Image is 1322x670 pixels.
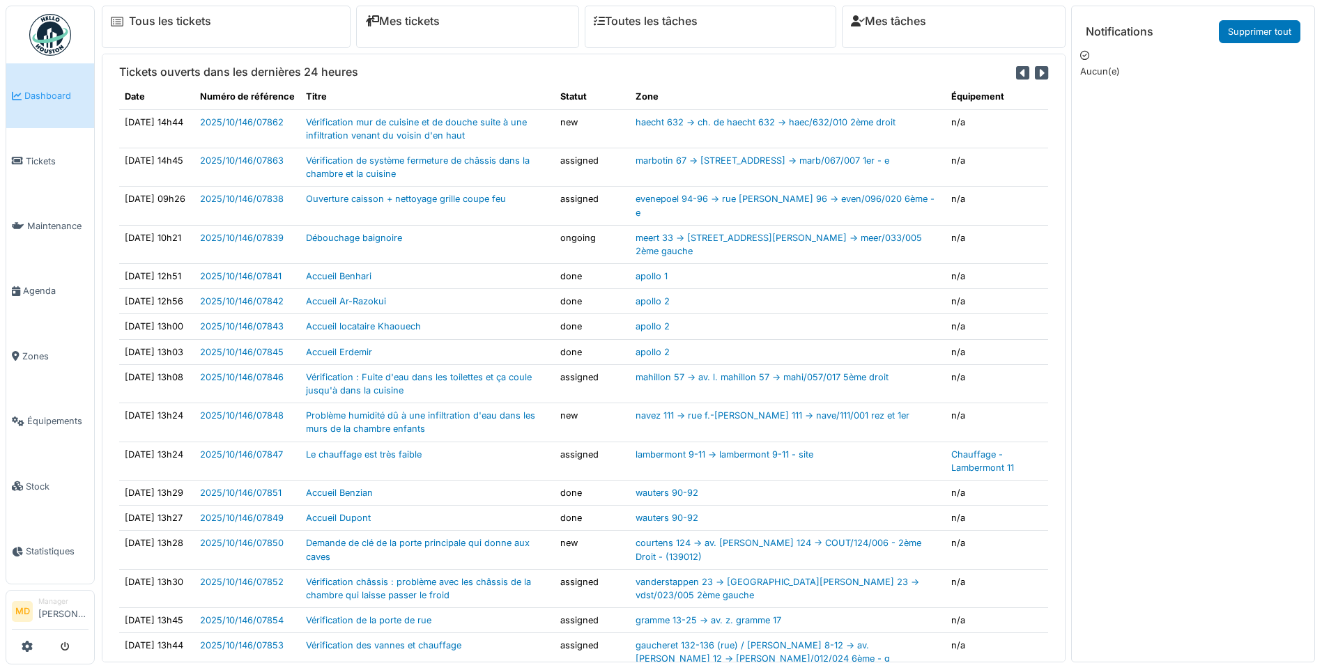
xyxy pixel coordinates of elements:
a: Supprimer tout [1219,20,1300,43]
a: 2025/10/146/07843 [200,321,284,332]
a: wauters 90-92 [636,488,698,498]
td: [DATE] 09h26 [119,187,194,225]
a: 2025/10/146/07849 [200,513,284,523]
a: Toutes les tâches [594,15,698,28]
a: 2025/10/146/07841 [200,271,282,281]
a: marbotin 67 -> [STREET_ADDRESS] -> marb/067/007 1er - e [636,155,889,166]
a: 2025/10/146/07839 [200,233,284,243]
td: n/a [946,403,1048,442]
a: 2025/10/146/07863 [200,155,284,166]
td: [DATE] 13h29 [119,480,194,505]
a: Accueil Erdemir [306,347,372,357]
td: n/a [946,264,1048,289]
td: [DATE] 13h08 [119,364,194,403]
a: 2025/10/146/07852 [200,577,284,587]
td: assigned [555,442,630,480]
a: 2025/10/146/07862 [200,117,284,127]
a: Vérification mur de cuisine et de douche suite à une infiltration venant du voisin d'en haut [306,117,527,141]
td: [DATE] 13h24 [119,403,194,442]
a: Accueil locataire Khaouech [306,321,421,332]
td: n/a [946,187,1048,225]
a: 2025/10/146/07851 [200,488,282,498]
a: 2025/10/146/07853 [200,640,284,650]
a: meert 33 -> [STREET_ADDRESS][PERSON_NAME] -> meer/033/005 2ème gauche [636,233,922,256]
td: done [555,289,630,314]
a: 2025/10/146/07846 [200,372,284,382]
td: n/a [946,109,1048,148]
td: ongoing [555,225,630,263]
a: lambermont 9-11 -> lambermont 9-11 - site [636,449,813,460]
td: assigned [555,187,630,225]
a: 2025/10/146/07854 [200,615,284,625]
p: Aucun(e) [1080,65,1306,78]
td: [DATE] 12h56 [119,289,194,314]
td: [DATE] 13h00 [119,314,194,339]
a: Vérification châssis : problème avec les châssis de la chambre qui laisse passer le froid [306,577,531,600]
td: n/a [946,364,1048,403]
td: n/a [946,480,1048,505]
span: Maintenance [27,219,89,233]
a: Stock [6,453,94,518]
span: Stock [26,480,89,493]
a: Maintenance [6,194,94,258]
td: n/a [946,289,1048,314]
a: Mes tickets [365,15,440,28]
a: gaucheret 132-136 (rue) / [PERSON_NAME] 8-12 -> av. [PERSON_NAME] 12 -> [PERSON_NAME]/012/024 6èm... [636,640,890,664]
a: Ouverture caisson + nettoyage grille coupe feu [306,194,506,204]
td: n/a [946,148,1048,186]
td: [DATE] 13h45 [119,608,194,633]
h6: Notifications [1086,25,1153,38]
a: Accueil Benzian [306,488,373,498]
td: n/a [946,569,1048,607]
td: n/a [946,314,1048,339]
span: Zones [22,350,89,363]
td: [DATE] 13h27 [119,506,194,531]
td: done [555,480,630,505]
a: 2025/10/146/07842 [200,296,284,306]
a: Le chauffage est très faible [306,449,422,460]
a: 2025/10/146/07848 [200,410,284,421]
a: Agenda [6,258,94,323]
th: Statut [555,84,630,109]
td: [DATE] 13h03 [119,339,194,364]
a: Vérification de la porte de rue [306,615,431,625]
a: Demande de clé de la porte principale qui donne aux caves [306,538,530,561]
a: 2025/10/146/07850 [200,538,284,548]
div: Manager [38,596,89,607]
td: done [555,339,630,364]
a: Statistiques [6,519,94,584]
a: courtens 124 -> av. [PERSON_NAME] 124 -> COUT/124/006 - 2ème Droit - (139012) [636,538,921,561]
a: Débouchage baignoire [306,233,402,243]
span: Équipements [27,414,89,428]
td: n/a [946,608,1048,633]
a: evenepoel 94-96 -> rue [PERSON_NAME] 96 -> even/096/020 6ème - e [636,194,935,217]
a: apollo 2 [636,347,670,357]
a: apollo 2 [636,321,670,332]
li: MD [12,601,33,622]
td: n/a [946,225,1048,263]
td: assigned [555,569,630,607]
td: [DATE] 10h21 [119,225,194,263]
h6: Tickets ouverts dans les dernières 24 heures [119,65,358,79]
td: n/a [946,506,1048,531]
a: Chauffage - Lambermont 11 [951,449,1014,473]
td: done [555,506,630,531]
td: [DATE] 13h24 [119,442,194,480]
a: Mes tâches [851,15,926,28]
a: Équipements [6,389,94,453]
th: Zone [630,84,946,109]
a: Accueil Dupont [306,513,371,523]
span: Agenda [23,284,89,297]
a: Vérification : Fuite d'eau dans les toilettes et ça coule jusqu'à dans la cuisine [306,372,532,396]
img: Badge_color-CXgf-gQk.svg [29,14,71,56]
td: [DATE] 14h44 [119,109,194,148]
a: Problème humidité dû à une infiltration d'eau dans les murs de la chambre enfants [306,410,535,434]
a: 2025/10/146/07838 [200,194,284,204]
a: mahillon 57 -> av. l. mahillon 57 -> mahi/057/017 5ème droit [636,372,889,382]
a: Accueil Benhari [306,271,371,281]
span: Statistiques [26,545,89,558]
a: navez 111 -> rue f.-[PERSON_NAME] 111 -> nave/111/001 rez et 1er [636,410,909,421]
td: [DATE] 13h28 [119,531,194,569]
td: assigned [555,148,630,186]
a: gramme 13-25 -> av. z. gramme 17 [636,615,781,625]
